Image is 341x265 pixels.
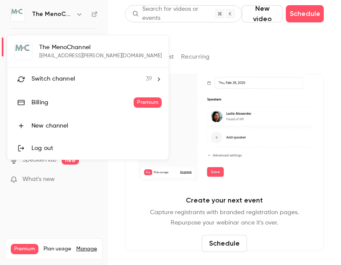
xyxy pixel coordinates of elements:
[146,75,152,84] span: 39
[31,122,162,130] div: New channel
[31,98,134,107] div: Billing
[31,144,162,153] div: Log out
[134,97,162,108] span: Premium
[31,75,75,84] span: Switch channel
